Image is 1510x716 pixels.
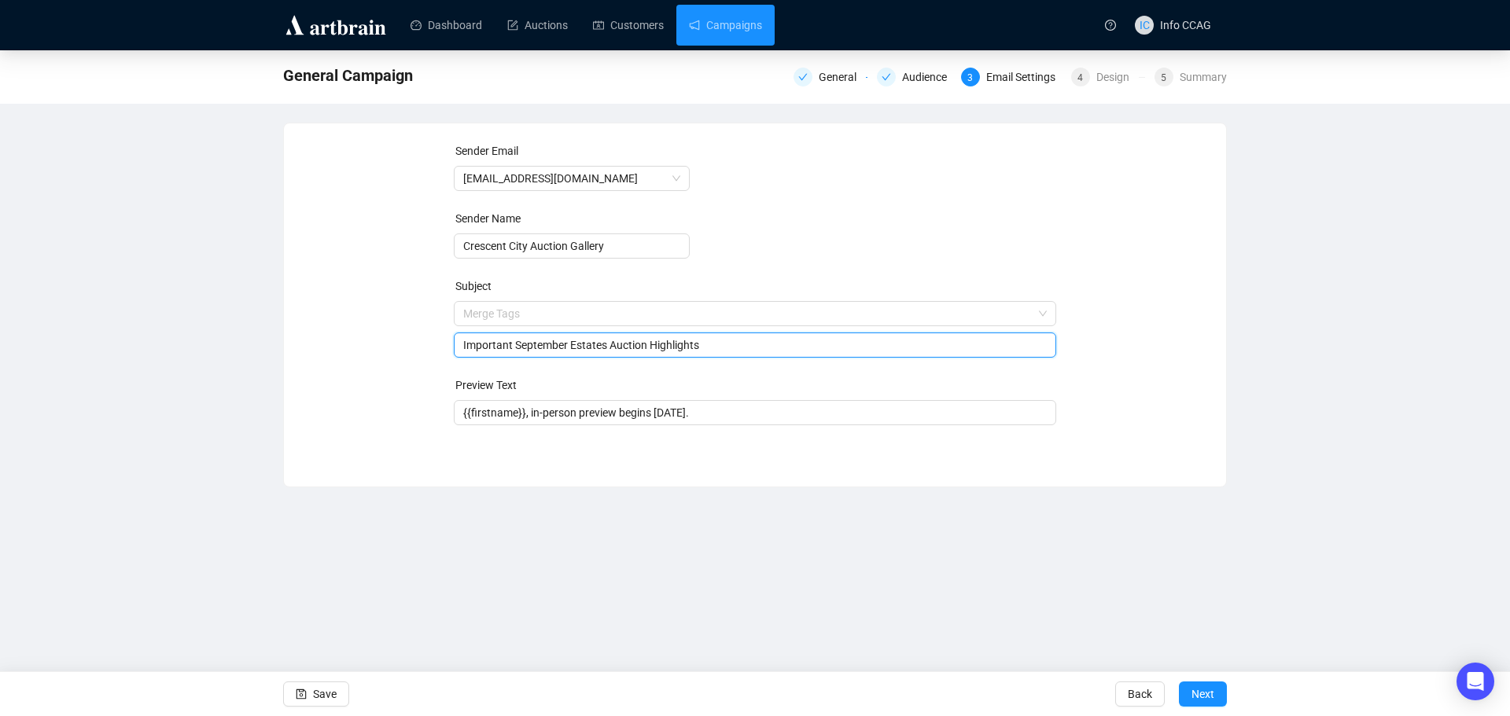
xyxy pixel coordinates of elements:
span: 4 [1077,72,1083,83]
label: Sender Email [455,145,518,157]
span: 5 [1161,72,1166,83]
div: Audience [877,68,951,86]
label: Sender Name [455,212,521,225]
div: General [794,68,867,86]
span: General Campaign [283,63,413,88]
a: Customers [593,5,664,46]
img: logo [283,13,389,38]
div: 3Email Settings [961,68,1062,86]
a: Auctions [507,5,568,46]
span: 3 [967,72,973,83]
span: IC [1140,17,1150,34]
span: check [798,72,808,82]
div: Email Settings [986,68,1065,86]
span: check [882,72,891,82]
div: Summary [1180,68,1227,86]
span: Save [313,672,337,716]
span: question-circle [1105,20,1116,31]
div: Design [1096,68,1139,86]
div: Open Intercom Messenger [1457,663,1494,700]
div: 4Design [1071,68,1145,86]
div: Preview Text [455,376,1059,394]
button: Save [283,681,349,707]
a: Campaigns [689,5,762,46]
span: info@crescentcityauctiongallery.com [463,167,680,190]
div: Subject [455,277,1059,295]
span: Back [1128,672,1152,716]
div: Audience [902,68,956,86]
button: Back [1115,681,1165,707]
div: 5Summary [1155,68,1227,86]
span: Next [1191,672,1214,716]
span: save [296,688,307,699]
a: Dashboard [411,5,482,46]
button: Next [1179,681,1227,707]
div: General [819,68,866,86]
span: Info CCAG [1160,19,1211,31]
